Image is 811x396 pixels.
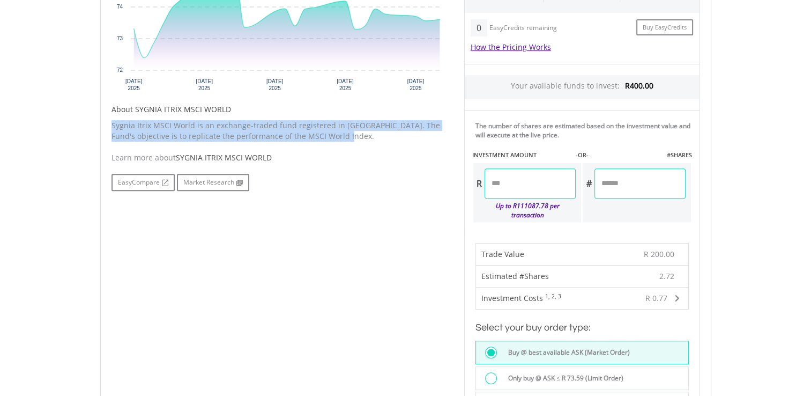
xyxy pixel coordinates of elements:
[465,75,700,99] div: Your available funds to invest:
[116,35,123,41] text: 73
[111,152,448,163] div: Learn more about
[471,42,551,52] a: How the Pricing Works
[645,293,667,303] span: R 0.77
[266,78,283,91] text: [DATE] 2025
[111,104,448,115] h5: About SYGNIA ITRIX MSCI WORLD
[116,67,123,73] text: 72
[475,320,689,335] h3: Select your buy order type:
[111,120,448,142] p: Sygnia Itrix MSCI World is an exchange-traded fund registered in [GEOGRAPHIC_DATA]. The Fund's ob...
[666,151,691,159] label: #SHARES
[502,347,630,358] label: Buy @ best available ASK (Market Order)
[475,121,695,140] div: The number of shares are estimated based on the investment value and will execute at the live price.
[472,151,537,159] label: INVESTMENT AMOUNT
[111,174,175,191] a: EasyCompare
[473,199,576,222] div: Up to R111087.78 per transaction
[481,249,524,259] span: Trade Value
[659,271,674,282] span: 2.72
[489,24,557,33] div: EasyCredits remaining
[481,293,543,303] span: Investment Costs
[481,271,549,281] span: Estimated #Shares
[196,78,213,91] text: [DATE] 2025
[176,152,272,163] span: SYGNIA ITRIX MSCI WORLD
[644,249,674,259] span: R 200.00
[125,78,142,91] text: [DATE] 2025
[473,168,485,199] div: R
[337,78,354,91] text: [DATE] 2025
[502,372,623,384] label: Only buy @ ASK ≤ R 73.59 (Limit Order)
[116,4,123,10] text: 74
[177,174,249,191] a: Market Research
[545,292,561,300] sup: 1, 2, 3
[575,151,588,159] label: -OR-
[407,78,424,91] text: [DATE] 2025
[471,19,487,36] div: 0
[583,168,594,199] div: #
[636,19,693,36] a: Buy EasyCredits
[625,80,653,91] span: R400.00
